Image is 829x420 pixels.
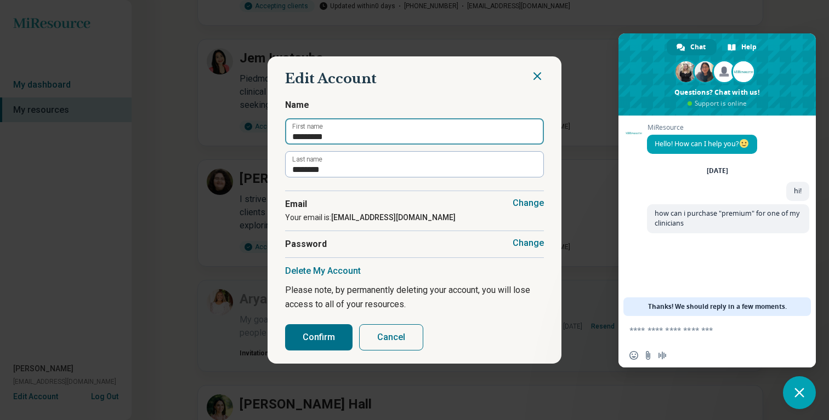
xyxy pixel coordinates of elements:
[531,70,544,83] button: Close
[285,283,544,311] p: Please note, by permanently deleting your account, you will lose access to all of your resources.
[331,213,456,222] strong: [EMAIL_ADDRESS][DOMAIN_NAME]
[285,70,544,88] h2: Edit Account
[285,324,353,350] button: Confirm
[513,238,544,249] button: Change
[285,213,456,222] span: Your email is:
[285,198,544,211] span: Email
[513,198,544,209] button: Change
[359,324,423,350] button: Cancel
[285,238,544,251] span: Password
[285,99,544,112] span: Name
[285,266,361,277] button: Delete My Account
